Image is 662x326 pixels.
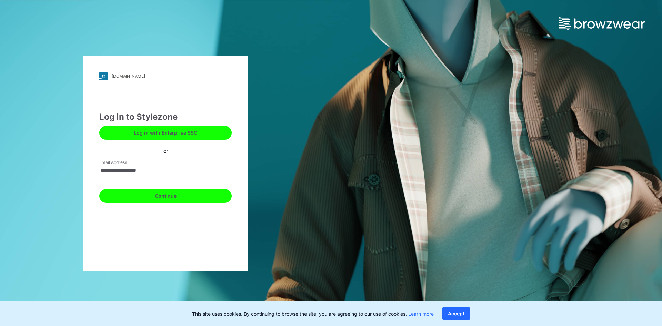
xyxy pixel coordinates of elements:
[158,147,173,155] div: or
[99,159,148,166] label: Email Address
[99,189,232,203] button: Continue
[112,73,145,79] div: [DOMAIN_NAME]
[442,307,470,320] button: Accept
[559,17,645,30] img: browzwear-logo.73288ffb.svg
[99,111,232,123] div: Log in to Stylezone
[99,126,232,140] button: Log in with Enterprise SSO
[99,72,108,80] img: svg+xml;base64,PHN2ZyB3aWR0aD0iMjgiIGhlaWdodD0iMjgiIHZpZXdCb3g9IjAgMCAyOCAyOCIgZmlsbD0ibm9uZSIgeG...
[408,311,434,317] a: Learn more
[192,310,434,317] p: This site uses cookies. By continuing to browse the site, you are agreeing to our use of cookies.
[99,72,232,80] a: [DOMAIN_NAME]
